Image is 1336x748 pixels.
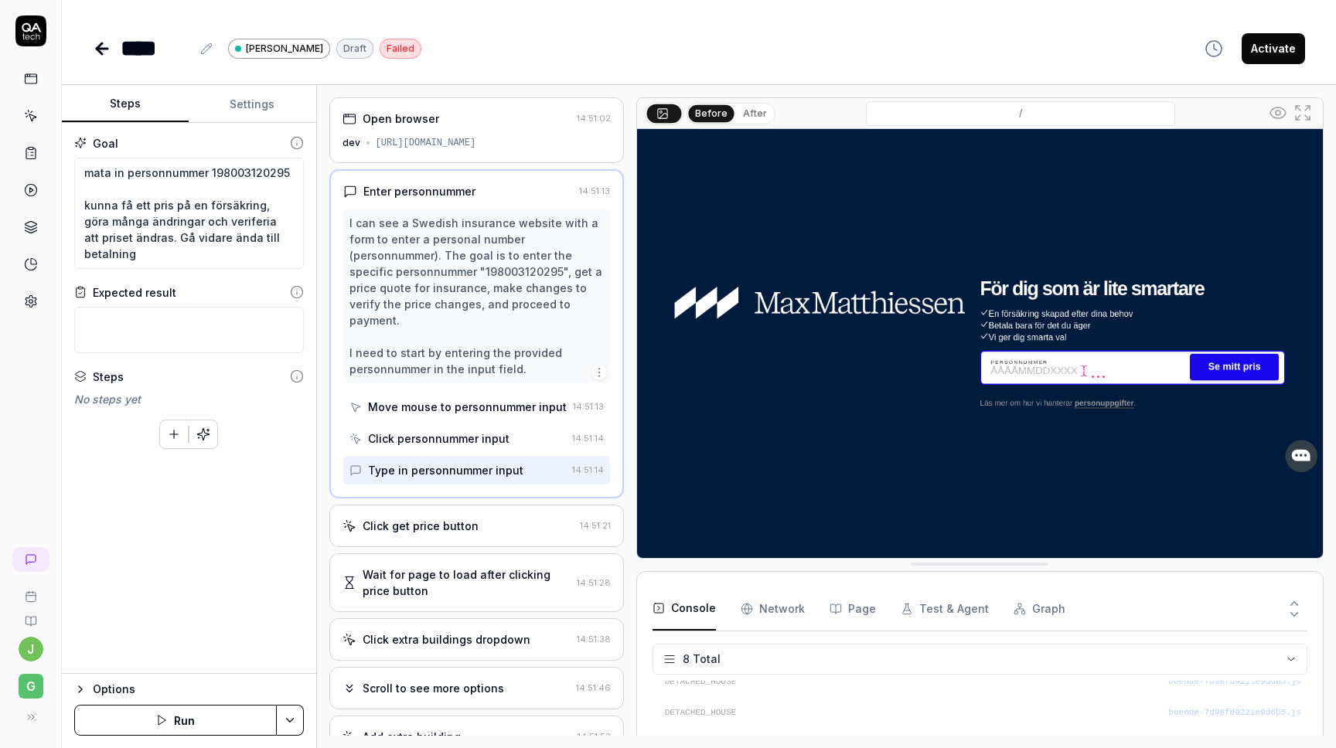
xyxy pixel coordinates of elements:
[74,680,304,699] button: Options
[688,104,734,121] button: Before
[228,38,330,59] a: [PERSON_NAME]
[93,284,176,301] div: Expected result
[12,547,49,572] a: New conversation
[1168,706,1301,719] button: boende-7d98fd9221e9d6b5.js
[62,86,189,123] button: Steps
[577,577,611,588] time: 14:51:28
[579,185,610,196] time: 14:51:13
[343,424,610,453] button: Click personnummer input14:51:14
[368,462,523,478] div: Type in personnummer input
[1195,33,1232,64] button: View version history
[93,369,124,385] div: Steps
[665,675,1301,688] pre: DETACHED_HOUSE
[573,401,604,412] time: 14:51:13
[380,39,421,59] div: Failed
[1168,675,1301,688] button: boende-7d98fd9221e9d6b5.js
[578,731,611,742] time: 14:51:53
[1266,100,1290,125] button: Show all interative elements
[737,105,773,122] button: After
[6,661,55,702] button: G
[1014,587,1065,631] button: Graph
[653,587,716,631] button: Console
[363,631,530,648] div: Click extra buildings dropdown
[363,566,571,599] div: Wait for page to load after clicking price button
[19,637,43,661] button: j
[577,113,611,124] time: 14:51:02
[349,215,604,377] div: I can see a Swedish insurance website with a form to enter a personal number (personnummer). The ...
[74,705,277,736] button: Run
[830,587,876,631] button: Page
[343,393,610,421] button: Move mouse to personnummer input14:51:13
[6,603,55,627] a: Documentation
[19,674,43,699] span: G
[363,729,461,745] div: Add extra building
[93,680,304,699] div: Options
[572,433,604,444] time: 14:51:14
[93,135,118,151] div: Goal
[246,42,323,56] span: [PERSON_NAME]
[637,129,1323,558] img: Screenshot
[363,110,439,127] div: Open browser
[343,136,360,150] div: dev
[901,587,989,631] button: Test & Agent
[336,39,373,59] div: Draft
[368,399,567,415] div: Move mouse to personnummer input
[577,634,611,644] time: 14:51:38
[363,183,475,199] div: Enter personnummer
[572,464,604,475] time: 14:51:14
[741,587,805,631] button: Network
[189,86,315,123] button: Settings
[368,430,510,447] div: Click personnummer input
[74,391,304,407] div: No steps yet
[343,456,610,484] button: Type in personnummer input14:51:14
[363,518,479,534] div: Click get price button
[665,706,1301,719] pre: DETACHED_HOUSE
[580,520,611,531] time: 14:51:21
[363,680,504,696] div: Scroll to see more options
[1290,100,1315,125] button: Open in full screen
[576,682,611,693] time: 14:51:46
[1242,33,1305,64] button: Activate
[376,136,476,150] div: [URL][DOMAIN_NAME]
[6,578,55,603] a: Book a call with us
